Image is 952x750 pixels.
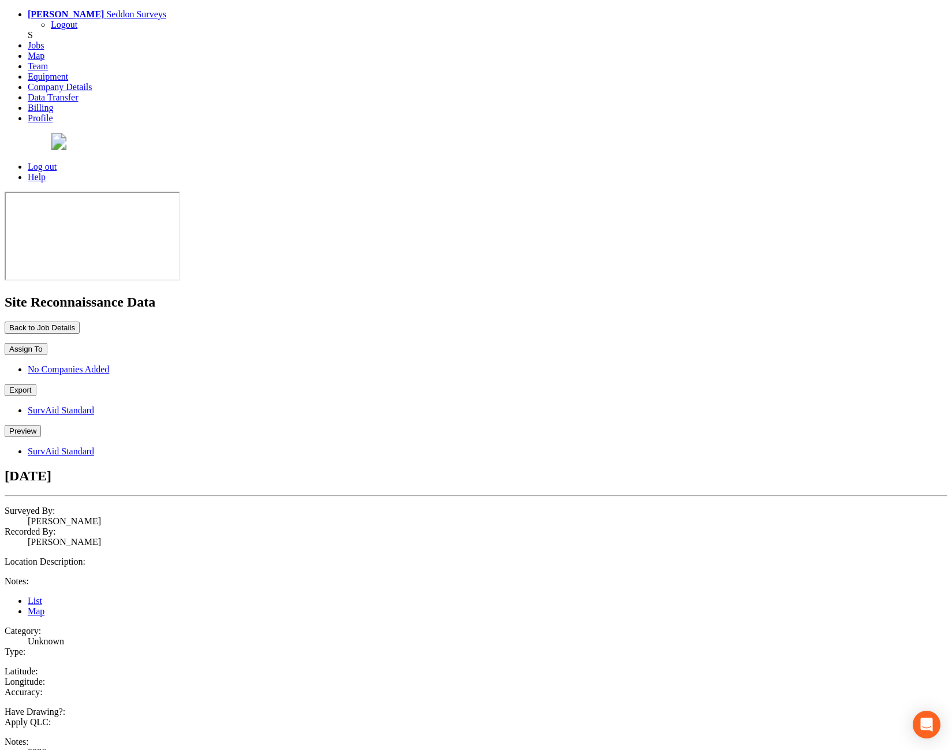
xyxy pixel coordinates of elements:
[28,9,166,19] a: [PERSON_NAME] Seddon Surveys
[28,606,44,616] a: Map
[28,103,53,113] a: Billing
[5,666,947,677] dt: Latitude:
[28,636,947,647] dd: Unknown
[913,711,940,738] div: Open Intercom Messenger
[28,537,947,547] dd: [PERSON_NAME]
[5,626,947,636] dt: Category:
[28,30,947,40] div: S
[5,707,947,717] dt: Have Drawing?:
[5,737,947,747] dt: Notes:
[5,322,80,334] button: Back to Job Details
[28,364,109,374] a: No Companies Added
[28,9,104,19] strong: [PERSON_NAME]
[5,527,947,537] dt: Recorded By:
[28,92,79,102] a: Data Transfer
[28,51,44,61] a: Map
[5,647,947,657] dt: Type:
[28,40,44,50] a: Jobs
[5,384,36,396] button: Export
[28,405,94,415] a: SurvAid Standard
[106,9,166,19] span: Seddon Surveys
[28,72,68,81] a: Equipment
[28,446,94,456] a: SurvAid Standard
[5,425,41,437] button: Preview
[5,557,947,567] dt: Location Description:
[5,677,947,687] dt: Longitude:
[5,294,947,310] h2: Site Reconnaissance Data
[5,717,947,727] dt: Apply QLC:
[5,468,947,484] h2: [DATE]
[28,516,947,527] dd: [PERSON_NAME]
[5,343,47,355] button: Assign To
[28,162,57,171] a: Log out
[28,172,46,182] a: Help
[5,576,947,587] dt: Notes:
[28,82,92,92] a: Company Details
[28,61,48,71] a: Team
[5,506,947,516] dt: Surveyed By:
[51,20,77,29] a: Logout
[28,596,42,606] a: List
[5,687,947,697] dt: Accuracy:
[28,113,53,123] a: Profile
